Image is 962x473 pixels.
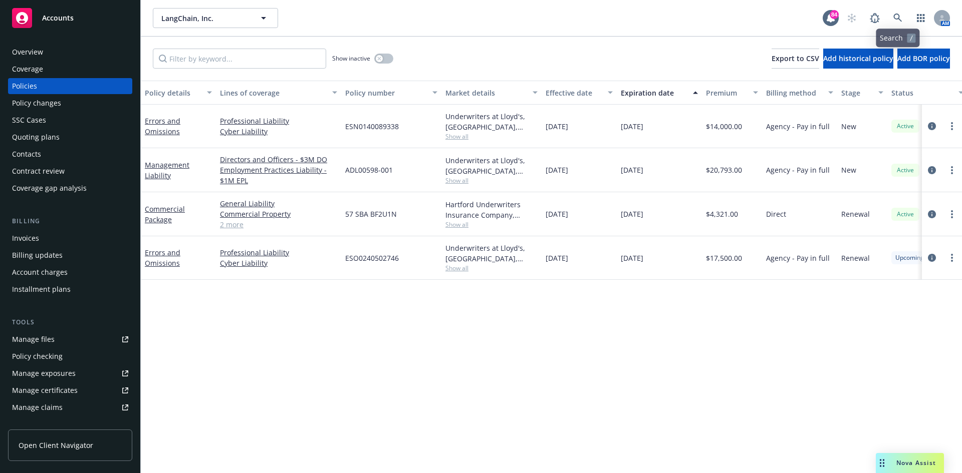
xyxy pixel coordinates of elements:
a: Overview [8,44,132,60]
span: [DATE] [621,121,643,132]
span: [DATE] [621,165,643,175]
span: Active [895,166,915,175]
span: Renewal [841,253,870,263]
a: Professional Liability [220,247,337,258]
button: Expiration date [617,81,702,105]
button: Nova Assist [876,453,944,473]
a: Contract review [8,163,132,179]
button: LangChain, Inc. [153,8,278,28]
span: Show all [445,176,538,185]
div: 84 [830,10,839,19]
a: Search [888,8,908,28]
div: Policy number [345,88,426,98]
a: Policies [8,78,132,94]
div: Policies [12,78,37,94]
button: Add BOR policy [897,49,950,69]
a: Coverage gap analysis [8,180,132,196]
a: more [946,164,958,176]
span: LangChain, Inc. [161,13,248,24]
div: Manage files [12,331,55,347]
div: Coverage gap analysis [12,180,87,196]
span: $4,321.00 [706,209,738,219]
div: SSC Cases [12,112,46,128]
a: Policy changes [8,95,132,111]
a: Manage certificates [8,382,132,398]
button: Stage [837,81,887,105]
span: Renewal [841,209,870,219]
div: Expiration date [621,88,687,98]
a: circleInformation [926,164,938,176]
a: Management Liability [145,160,189,180]
a: Directors and Officers - $3M DO [220,154,337,165]
span: New [841,165,856,175]
div: Invoices [12,230,39,246]
div: Drag to move [876,453,888,473]
span: Add historical policy [823,54,893,63]
span: [DATE] [546,209,568,219]
a: 2 more [220,219,337,230]
div: Status [891,88,952,98]
a: Cyber Liability [220,258,337,268]
a: Quoting plans [8,129,132,145]
span: Show inactive [332,54,370,63]
div: Billing updates [12,247,63,263]
span: New [841,121,856,132]
a: Installment plans [8,281,132,297]
div: Manage exposures [12,365,76,381]
span: Accounts [42,14,74,22]
span: [DATE] [621,253,643,263]
a: more [946,120,958,132]
span: [DATE] [546,253,568,263]
div: Contacts [12,146,41,162]
input: Filter by keyword... [153,49,326,69]
a: Report a Bug [865,8,885,28]
div: Overview [12,44,43,60]
button: Export to CSV [772,49,819,69]
span: Nova Assist [896,458,936,467]
div: Market details [445,88,527,98]
div: Billing [8,216,132,226]
a: Invoices [8,230,132,246]
div: Tools [8,317,132,327]
button: Billing method [762,81,837,105]
span: Agency - Pay in full [766,253,830,263]
div: Manage certificates [12,382,78,398]
span: Show all [445,132,538,141]
div: Policy checking [12,348,63,364]
div: Lines of coverage [220,88,326,98]
a: SSC Cases [8,112,132,128]
a: Account charges [8,264,132,280]
span: Show all [445,220,538,229]
button: Market details [441,81,542,105]
span: Show all [445,264,538,272]
span: ESN0140089338 [345,121,399,132]
button: Premium [702,81,762,105]
div: Premium [706,88,747,98]
span: ESO0240502746 [345,253,399,263]
div: Billing method [766,88,822,98]
div: Stage [841,88,872,98]
span: Direct [766,209,786,219]
a: circleInformation [926,252,938,264]
span: $20,793.00 [706,165,742,175]
div: Effective date [546,88,602,98]
a: Coverage [8,61,132,77]
span: Agency - Pay in full [766,165,830,175]
span: Active [895,122,915,131]
span: Upcoming [895,253,924,262]
div: Underwriters at Lloyd's, [GEOGRAPHIC_DATA], [PERSON_NAME] of London, CFC Underwriting, Amwins [445,111,538,132]
a: Errors and Omissions [145,248,180,268]
div: Quoting plans [12,129,60,145]
a: General Liability [220,198,337,209]
div: Coverage [12,61,43,77]
div: Account charges [12,264,68,280]
a: Accounts [8,4,132,32]
a: Switch app [911,8,931,28]
span: ADL00598-001 [345,165,393,175]
a: Commercial Package [145,204,185,224]
span: Agency - Pay in full [766,121,830,132]
a: Employment Practices Liability - $1M EPL [220,165,337,186]
span: $14,000.00 [706,121,742,132]
a: Errors and Omissions [145,116,180,136]
span: Open Client Navigator [19,440,93,450]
